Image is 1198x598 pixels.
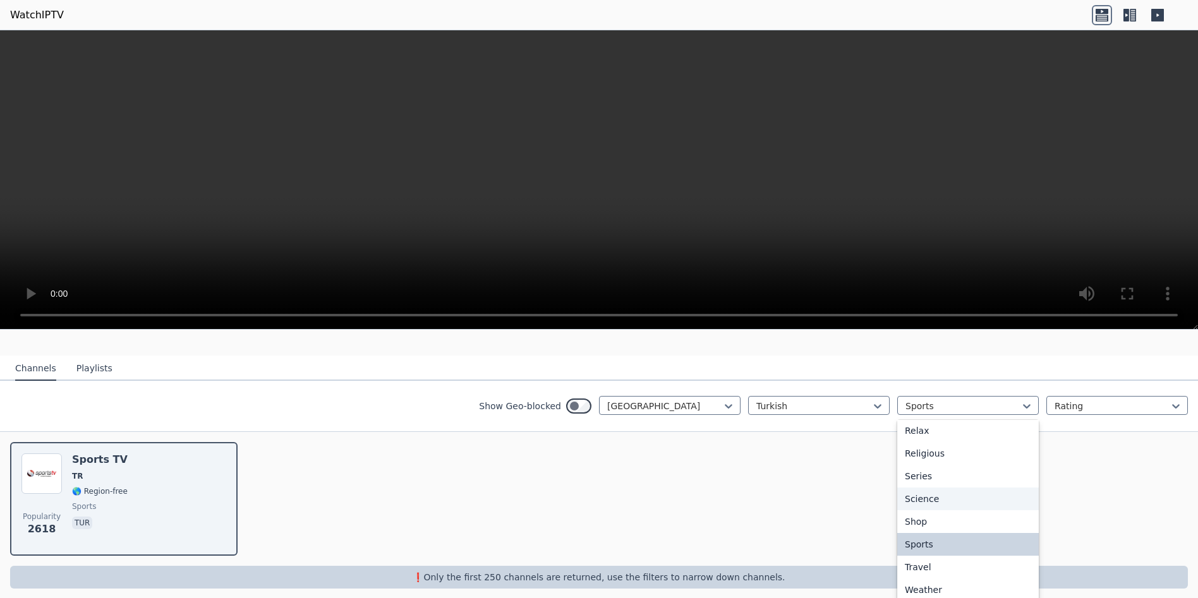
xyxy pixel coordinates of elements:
[15,357,56,381] button: Channels
[21,453,62,494] img: Sports TV
[76,357,112,381] button: Playlists
[10,8,64,23] a: WatchIPTV
[72,501,96,511] span: sports
[72,517,92,529] p: tur
[897,419,1039,442] div: Relax
[897,556,1039,578] div: Travel
[897,510,1039,533] div: Shop
[23,511,61,522] span: Popularity
[72,471,83,481] span: TR
[72,486,128,496] span: 🌎 Region-free
[15,571,1183,583] p: ❗️Only the first 250 channels are returned, use the filters to narrow down channels.
[897,465,1039,487] div: Series
[897,442,1039,465] div: Religious
[28,522,56,537] span: 2618
[72,453,128,466] h6: Sports TV
[479,400,561,412] label: Show Geo-blocked
[897,533,1039,556] div: Sports
[897,487,1039,510] div: Science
